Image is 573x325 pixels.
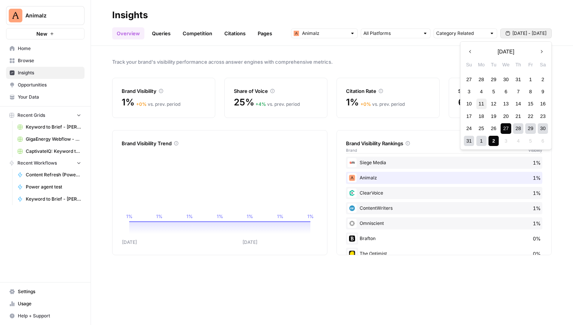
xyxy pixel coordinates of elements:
[458,96,469,108] span: 67
[255,101,300,108] div: vs. prev. period
[538,111,548,121] div: Choose Saturday, August 23rd, 2025
[525,111,535,121] div: Choose Friday, August 22nd, 2025
[18,69,81,76] span: Insights
[18,288,81,295] span: Settings
[26,171,81,178] span: Content Refresh (Power Agents)
[501,123,511,133] div: Choose Wednesday, August 27th, 2025
[6,157,85,169] button: Recent Workflows
[6,28,85,39] button: New
[36,30,47,38] span: New
[476,60,487,70] div: Mo
[500,28,552,38] button: [DATE] - [DATE]
[488,86,499,97] div: Choose Tuesday, August 5th, 2025
[6,67,85,79] a: Insights
[14,121,85,133] a: Keyword to Brief - [PERSON_NAME] Code Grid
[538,136,548,146] div: Not available Saturday, September 6th, 2025
[136,101,147,107] span: + 0 %
[18,300,81,307] span: Usage
[501,111,511,121] div: Choose Wednesday, August 20th, 2025
[346,147,357,153] span: Brand
[464,123,474,133] div: Choose Sunday, August 24th, 2025
[122,87,206,95] div: Brand Visibility
[501,99,511,109] div: Choose Wednesday, August 13th, 2025
[6,6,85,25] button: Workspace: Animalz
[476,111,487,121] div: Choose Monday, August 18th, 2025
[513,74,523,85] div: Choose Thursday, July 31st, 2025
[436,30,486,37] input: Category Related
[533,250,541,257] span: 0%
[112,9,148,21] div: Insights
[538,60,548,70] div: Sa
[458,87,542,95] div: Sentiment Score
[538,74,548,85] div: Choose Saturday, August 2nd, 2025
[525,123,535,133] div: Choose Friday, August 29th, 2025
[525,60,535,70] div: Fr
[533,220,541,227] span: 1%
[14,133,85,145] a: GigaEnergy Webflow - Shop Inventories
[501,86,511,97] div: Choose Wednesday, August 6th, 2025
[360,101,371,107] span: + 0 %
[346,87,430,95] div: Citation Rate
[26,124,81,130] span: Keyword to Brief - [PERSON_NAME] Code Grid
[349,205,355,211] img: esgkptb8lsx4n7s7p0evlzcur93b
[346,202,542,214] div: ContentWriters
[6,310,85,322] button: Help + Support
[26,196,81,203] span: Keyword to Brief - [PERSON_NAME] Code
[349,160,355,166] img: rmb9tyk965w8da626dbj6veg1kya
[513,111,523,121] div: Choose Thursday, August 21st, 2025
[18,94,81,100] span: Your Data
[525,86,535,97] div: Choose Friday, August 8th, 2025
[6,91,85,103] a: Your Data
[501,74,511,85] div: Choose Wednesday, July 30th, 2025
[501,60,511,70] div: We
[528,147,542,153] span: Visibility
[513,86,523,97] div: Choose Thursday, August 7th, 2025
[186,214,193,219] tspan: 1%
[488,123,499,133] div: Choose Tuesday, August 26th, 2025
[234,96,254,108] span: 25%
[307,214,314,219] tspan: 1%
[488,136,499,146] div: Choose Tuesday, September 2nd, 2025
[14,145,85,157] a: CaptivateIQ: Keyword to Article
[349,175,355,181] img: rjbqj4iwo3hhxwxvtosdxh5lbql5
[26,184,81,190] span: Power agent test
[349,220,355,226] img: ktwmp3ik9yw5f9hlvbf0swfgyiif
[488,74,499,85] div: Choose Tuesday, July 29th, 2025
[513,99,523,109] div: Choose Thursday, August 14th, 2025
[525,74,535,85] div: Choose Friday, August 1st, 2025
[476,136,487,146] div: Choose Monday, September 1st, 2025
[488,111,499,121] div: Choose Tuesday, August 19th, 2025
[136,101,180,108] div: vs. prev. period
[349,236,355,242] img: rvaj7vafnt2vs52tu0krxan5c29a
[476,74,487,85] div: Choose Monday, July 28th, 2025
[533,204,541,212] span: 1%
[14,169,85,181] a: Content Refresh (Power Agents)
[360,101,405,108] div: vs. prev. period
[460,41,552,150] div: [DATE] - [DATE]
[122,239,137,245] tspan: [DATE]
[346,96,359,108] span: 1%
[513,136,523,146] div: Not available Thursday, September 4th, 2025
[6,298,85,310] a: Usage
[156,214,163,219] tspan: 1%
[147,27,175,39] a: Queries
[538,86,548,97] div: Choose Saturday, August 9th, 2025
[346,172,542,184] div: Animalz
[18,82,81,88] span: Opportunities
[18,312,81,319] span: Help + Support
[346,248,542,260] div: The Optimist
[277,214,283,219] tspan: 1%
[26,148,81,155] span: CaptivateIQ: Keyword to Article
[346,157,542,169] div: Siege Media
[217,214,223,219] tspan: 1%
[476,99,487,109] div: Choose Monday, August 11th, 2025
[14,193,85,205] a: Keyword to Brief - [PERSON_NAME] Code
[17,112,45,119] span: Recent Grids
[464,99,474,109] div: Choose Sunday, August 10th, 2025
[243,239,257,245] tspan: [DATE]
[346,140,542,147] div: Brand Visibility Rankings
[349,251,355,257] img: nb7h3ensb7aheaze5b54185pba0p
[488,99,499,109] div: Choose Tuesday, August 12th, 2025
[525,99,535,109] div: Choose Friday, August 15th, 2025
[464,74,474,85] div: Choose Sunday, July 27th, 2025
